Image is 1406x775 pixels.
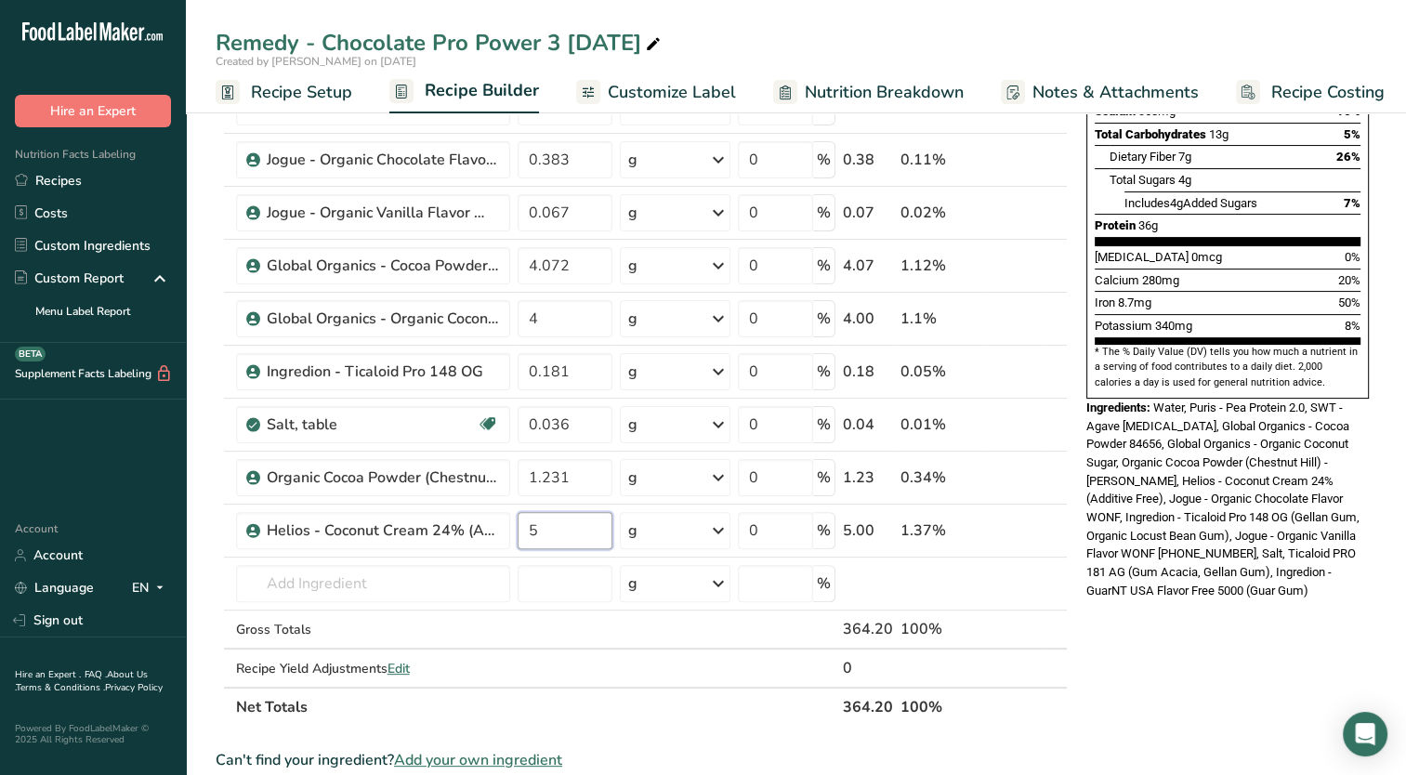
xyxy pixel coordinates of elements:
[132,577,171,599] div: EN
[843,657,893,679] div: 0
[843,414,893,436] div: 0.04
[628,572,637,595] div: g
[216,26,664,59] div: Remedy - Chocolate Pro Power 3 [DATE]
[105,681,163,694] a: Privacy Policy
[628,466,637,489] div: g
[1095,127,1206,141] span: Total Carbohydrates
[843,519,893,542] div: 5.00
[900,466,979,489] div: 0.34%
[15,668,81,681] a: Hire an Expert .
[15,571,94,604] a: Language
[236,620,510,639] div: Gross Totals
[216,749,1068,771] div: Can't find your ingredient?
[1086,401,1360,598] span: Water, Puris - Pea Protein 2.0, SWT - Agave [MEDICAL_DATA], Global Organics - Cocoa Powder 84656,...
[628,414,637,436] div: g
[15,269,124,288] div: Custom Report
[267,414,477,436] div: Salt, table
[1110,173,1176,187] span: Total Sugars
[839,687,897,726] th: 364.20
[1344,196,1360,210] span: 7%
[900,202,979,224] div: 0.02%
[1338,296,1360,309] span: 50%
[267,519,499,542] div: Helios - Coconut Cream 24% (Additive Free)
[900,519,979,542] div: 1.37%
[16,681,105,694] a: Terms & Conditions .
[843,618,893,640] div: 364.20
[85,668,107,681] a: FAQ .
[1170,196,1183,210] span: 4g
[1191,250,1222,264] span: 0mcg
[1110,150,1176,164] span: Dietary Fiber
[1271,80,1385,105] span: Recipe Costing
[1236,72,1385,113] a: Recipe Costing
[843,202,893,224] div: 0.07
[1095,296,1115,309] span: Iron
[1142,273,1179,287] span: 280mg
[267,361,499,383] div: Ingredion - Ticaloid Pro 148 OG
[576,72,736,113] a: Customize Label
[900,414,979,436] div: 0.01%
[267,466,499,489] div: Organic Cocoa Powder (Chestnut Hill) - [PERSON_NAME]
[1138,218,1158,232] span: 36g
[1095,345,1360,390] section: * The % Daily Value (DV) tells you how much a nutrient in a serving of food contributes to a dail...
[1032,80,1199,105] span: Notes & Attachments
[1178,173,1191,187] span: 4g
[628,308,637,330] div: g
[232,687,839,726] th: Net Totals
[425,78,539,103] span: Recipe Builder
[251,80,352,105] span: Recipe Setup
[608,80,736,105] span: Customize Label
[900,618,979,640] div: 100%
[15,95,171,127] button: Hire an Expert
[843,255,893,277] div: 4.07
[267,149,499,171] div: Jogue - Organic Chocolate Flavor WONF
[805,80,964,105] span: Nutrition Breakdown
[236,565,510,602] input: Add Ingredient
[897,687,983,726] th: 100%
[15,723,171,745] div: Powered By FoodLabelMaker © 2025 All Rights Reserved
[1118,296,1151,309] span: 8.7mg
[236,659,510,678] div: Recipe Yield Adjustments
[900,149,979,171] div: 0.11%
[394,749,562,771] span: Add your own ingredient
[1095,250,1189,264] span: [MEDICAL_DATA]
[267,308,499,330] div: Global Organics - Organic Coconut Sugar
[628,149,637,171] div: g
[843,466,893,489] div: 1.23
[628,361,637,383] div: g
[628,519,637,542] div: g
[1086,401,1150,414] span: Ingredients:
[1338,273,1360,287] span: 20%
[1345,319,1360,333] span: 8%
[388,660,410,677] span: Edit
[1095,218,1136,232] span: Protein
[628,202,637,224] div: g
[267,255,499,277] div: Global Organics - Cocoa Powder 84656
[389,70,539,114] a: Recipe Builder
[1336,150,1360,164] span: 26%
[267,202,499,224] div: Jogue - Organic Vanilla Flavor WONF [PHONE_NUMBER]
[843,149,893,171] div: 0.38
[843,308,893,330] div: 4.00
[628,255,637,277] div: g
[1095,319,1152,333] span: Potassium
[1001,72,1199,113] a: Notes & Attachments
[216,54,416,69] span: Created by [PERSON_NAME] on [DATE]
[1095,104,1136,118] span: Sodium
[1155,319,1192,333] span: 340mg
[1138,104,1176,118] span: 360mg
[1124,196,1257,210] span: Includes Added Sugars
[15,347,46,361] div: BETA
[1095,273,1139,287] span: Calcium
[900,255,979,277] div: 1.12%
[1336,104,1360,118] span: 16%
[1209,127,1229,141] span: 13g
[1178,150,1191,164] span: 7g
[216,72,352,113] a: Recipe Setup
[773,72,964,113] a: Nutrition Breakdown
[1343,712,1387,756] div: Open Intercom Messenger
[843,361,893,383] div: 0.18
[1345,250,1360,264] span: 0%
[15,668,148,694] a: About Us .
[1344,127,1360,141] span: 5%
